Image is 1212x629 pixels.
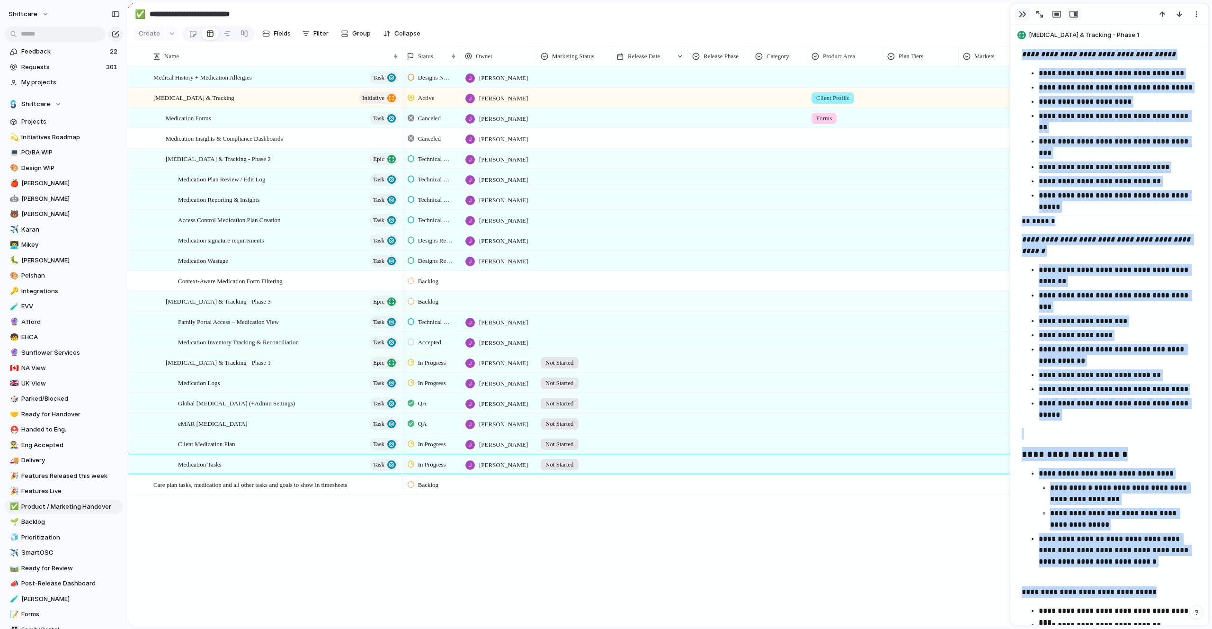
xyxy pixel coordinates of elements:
[370,458,398,471] button: Task
[21,78,120,87] span: My projects
[5,500,123,514] a: ✅Product / Marketing Handover
[479,257,528,266] span: [PERSON_NAME]
[9,410,18,419] button: 🤝
[352,29,371,38] span: Group
[166,153,271,164] span: [MEDICAL_DATA] & Tracking - Phase 2
[10,286,17,297] div: 🔑
[153,479,347,490] span: Care plan tasks, medication and all other tasks and goals to show in timesheets
[9,502,18,512] button: ✅
[5,392,123,406] a: 🎲Parked/Blocked
[9,332,18,342] button: 🧒
[373,71,384,84] span: Task
[418,317,453,327] span: Technical Review
[479,175,528,185] span: [PERSON_NAME]
[5,161,123,175] div: 🎨Design WIP
[5,438,123,452] a: 👨‍🏭Eng Accepted
[418,52,433,61] span: Status
[359,92,398,104] button: initiative
[21,209,120,219] span: [PERSON_NAME]
[899,52,923,61] span: Plan Tiers
[10,347,17,358] div: 🔮
[5,269,123,283] a: 🎨Peishan
[153,72,252,82] span: Medical History + Medication Allergies
[298,26,332,41] button: Filter
[1029,30,1204,40] span: [MEDICAL_DATA] & Tracking - Phase 1
[10,470,17,481] div: 🎉
[5,115,123,129] a: Projects
[10,301,17,312] div: 🧪
[370,112,398,125] button: Task
[21,256,120,265] span: [PERSON_NAME]
[9,302,18,311] button: 🧪
[10,409,17,420] div: 🤝
[5,515,123,529] div: 🌱Backlog
[418,195,453,205] span: Technical Review
[418,338,441,347] span: Accepted
[373,356,384,369] span: Epic
[21,394,120,404] span: Parked/Blocked
[9,194,18,204] button: 🤖
[21,332,120,342] span: EHCA
[5,238,123,252] div: 👨‍💻Mikey
[418,480,438,490] span: Backlog
[166,357,271,368] span: [MEDICAL_DATA] & Tracking - Phase 1
[5,145,123,160] a: 💻PO/BA WIP
[9,179,18,188] button: 🍎
[418,93,435,103] span: Active
[418,154,453,164] span: Technical Review
[21,287,120,296] span: Integrations
[10,440,17,450] div: 👨‍🏭
[21,363,120,373] span: NA View
[418,297,438,306] span: Backlog
[418,460,446,469] span: In Progress
[704,52,739,61] span: Release Phase
[21,348,120,358] span: Sunflower Services
[5,299,123,314] div: 🧪EVV
[373,193,384,207] span: Task
[373,214,384,227] span: Task
[21,47,107,56] span: Feedback
[21,317,120,327] span: Afford
[9,9,37,19] span: shiftcare
[21,594,120,604] span: [PERSON_NAME]
[178,458,222,469] span: Medication Tasks
[10,147,17,158] div: 💻
[21,133,120,142] span: Initiatives Roadmap
[370,296,398,308] button: Epic
[258,26,294,41] button: Fields
[5,407,123,422] div: 🤝Ready for Handover
[10,224,17,235] div: ✈️
[545,358,574,368] span: Not Started
[370,194,398,206] button: Task
[418,134,441,144] span: Canceled
[10,209,17,220] div: 🐻
[10,316,17,327] div: 🔮
[21,63,103,72] span: Requests
[5,469,123,483] div: 🎉Features Released this week
[373,315,384,329] span: Task
[21,564,120,573] span: Ready for Review
[418,175,453,184] span: Technical Review
[178,418,248,429] span: eMAR [MEDICAL_DATA]
[5,561,123,575] div: 🛤️Ready for Review
[370,72,398,84] button: Task
[479,155,528,164] span: [PERSON_NAME]
[5,422,123,437] a: ⛑️Handed to Eng.
[479,94,528,103] span: [PERSON_NAME]
[5,315,123,329] div: 🔮Afford
[476,52,492,61] span: Owner
[178,234,264,245] span: Medication signature requirements
[418,358,446,368] span: In Progress
[5,176,123,190] a: 🍎[PERSON_NAME]
[21,548,120,557] span: SmartOSC
[5,576,123,591] div: 📣Post-Release Dashboard
[106,63,119,72] span: 301
[816,114,832,123] span: Forms
[823,52,855,61] span: Product Area
[370,336,398,349] button: Task
[110,47,119,56] span: 22
[166,133,283,144] span: Medication Insights & Compliance Dashboards
[545,440,574,449] span: Not Started
[9,579,18,588] button: 📣
[373,295,384,308] span: Epic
